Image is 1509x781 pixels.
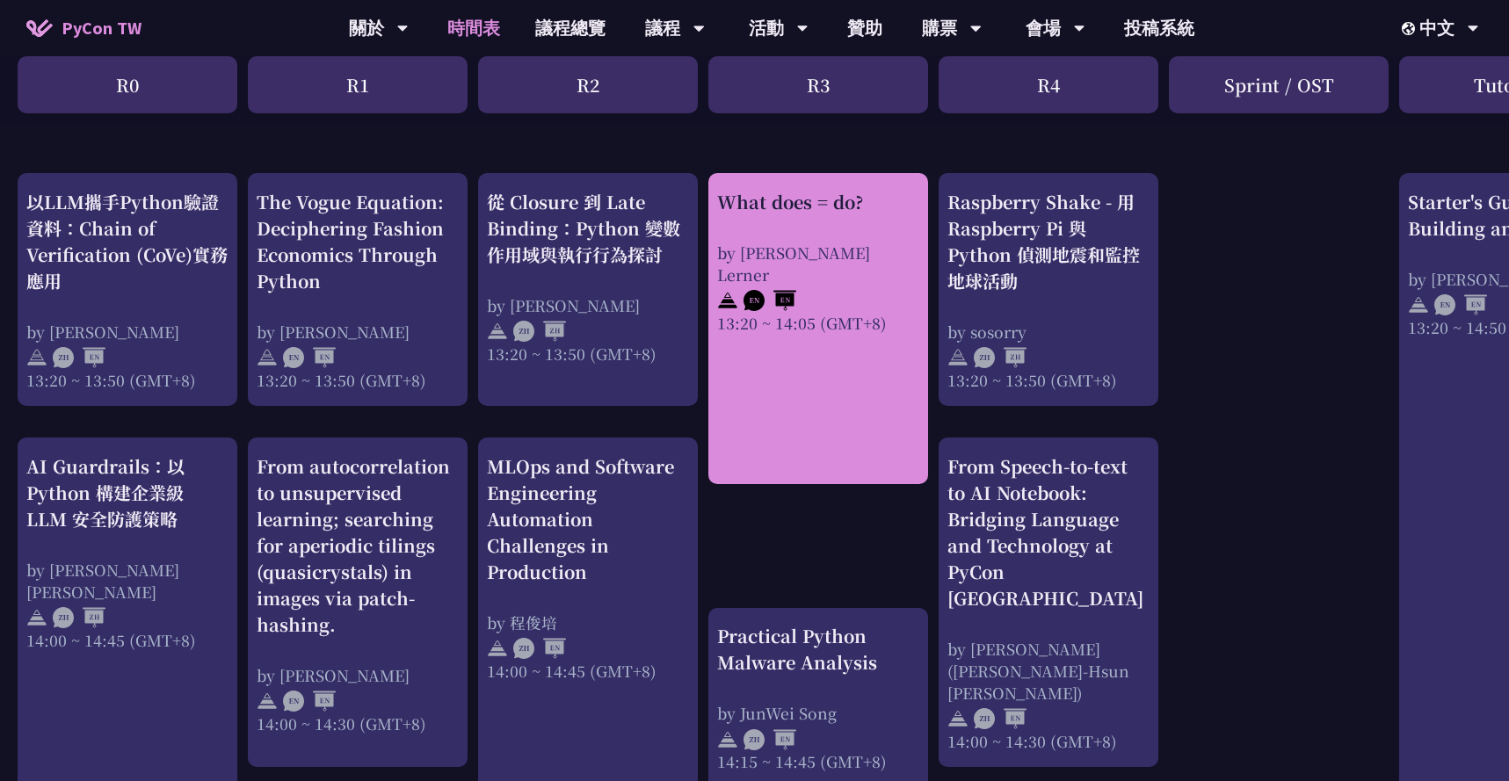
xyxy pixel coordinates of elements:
[257,453,459,734] a: From autocorrelation to unsupervised learning; searching for aperiodic tilings (quasicrystals) in...
[708,56,928,113] div: R3
[487,343,689,365] div: 13:20 ~ 13:50 (GMT+8)
[26,607,47,628] img: svg+xml;base64,PHN2ZyB4bWxucz0iaHR0cDovL3d3dy53My5vcmcvMjAwMC9zdmciIHdpZHRoPSIyNCIgaGVpZ2h0PSIyNC...
[18,56,237,113] div: R0
[947,638,1150,704] div: by [PERSON_NAME]([PERSON_NAME]-Hsun [PERSON_NAME])
[717,290,738,311] img: svg+xml;base64,PHN2ZyB4bWxucz0iaHR0cDovL3d3dy53My5vcmcvMjAwMC9zdmciIHdpZHRoPSIyNCIgaGVpZ2h0PSIyNC...
[717,623,919,772] a: Practical Python Malware Analysis by JunWei Song 14:15 ~ 14:45 (GMT+8)
[487,453,689,585] div: MLOps and Software Engineering Automation Challenges in Production
[26,453,229,651] a: AI Guardrails：以 Python 構建企業級 LLM 安全防護策略 by [PERSON_NAME] [PERSON_NAME] 14:00 ~ 14:45 (GMT+8)
[947,453,1150,752] a: From Speech-to-text to AI Notebook: Bridging Language and Technology at PyCon [GEOGRAPHIC_DATA] b...
[974,347,1027,368] img: ZHZH.38617ef.svg
[257,347,278,368] img: svg+xml;base64,PHN2ZyB4bWxucz0iaHR0cDovL3d3dy53My5vcmcvMjAwMC9zdmciIHdpZHRoPSIyNCIgaGVpZ2h0PSIyNC...
[487,660,689,682] div: 14:00 ~ 14:45 (GMT+8)
[974,708,1027,729] img: ZHEN.371966e.svg
[717,312,919,334] div: 13:20 ~ 14:05 (GMT+8)
[26,19,53,37] img: Home icon of PyCon TW 2025
[717,623,919,676] div: Practical Python Malware Analysis
[513,321,566,342] img: ZHZH.38617ef.svg
[283,347,336,368] img: ENEN.5a408d1.svg
[283,691,336,712] img: ENEN.5a408d1.svg
[257,712,459,734] div: 14:00 ~ 14:30 (GMT+8)
[478,56,698,113] div: R2
[257,321,459,343] div: by [PERSON_NAME]
[947,730,1150,752] div: 14:00 ~ 14:30 (GMT+8)
[717,189,919,215] div: What does = do?
[939,56,1158,113] div: R4
[513,638,566,659] img: ZHEN.371966e.svg
[26,189,229,391] a: 以LLM攜手Python驗證資料：Chain of Verification (CoVe)實務應用 by [PERSON_NAME] 13:20 ~ 13:50 (GMT+8)
[947,347,969,368] img: svg+xml;base64,PHN2ZyB4bWxucz0iaHR0cDovL3d3dy53My5vcmcvMjAwMC9zdmciIHdpZHRoPSIyNCIgaGVpZ2h0PSIyNC...
[62,15,141,41] span: PyCon TW
[487,294,689,316] div: by [PERSON_NAME]
[487,189,689,268] div: 從 Closure 到 Late Binding：Python 變數作用域與執行行為探討
[257,691,278,712] img: svg+xml;base64,PHN2ZyB4bWxucz0iaHR0cDovL3d3dy53My5vcmcvMjAwMC9zdmciIHdpZHRoPSIyNCIgaGVpZ2h0PSIyNC...
[487,453,689,682] a: MLOps and Software Engineering Automation Challenges in Production by 程俊培 14:00 ~ 14:45 (GMT+8)
[248,56,468,113] div: R1
[26,369,229,391] div: 13:20 ~ 13:50 (GMT+8)
[9,6,159,50] a: PyCon TW
[257,453,459,638] div: From autocorrelation to unsupervised learning; searching for aperiodic tilings (quasicrystals) in...
[947,708,969,729] img: svg+xml;base64,PHN2ZyB4bWxucz0iaHR0cDovL3d3dy53My5vcmcvMjAwMC9zdmciIHdpZHRoPSIyNCIgaGVpZ2h0PSIyNC...
[947,369,1150,391] div: 13:20 ~ 13:50 (GMT+8)
[487,189,689,365] a: 從 Closure 到 Late Binding：Python 變數作用域與執行行為探討 by [PERSON_NAME] 13:20 ~ 13:50 (GMT+8)
[947,453,1150,611] div: From Speech-to-text to AI Notebook: Bridging Language and Technology at PyCon [GEOGRAPHIC_DATA]
[487,638,508,659] img: svg+xml;base64,PHN2ZyB4bWxucz0iaHR0cDovL3d3dy53My5vcmcvMjAwMC9zdmciIHdpZHRoPSIyNCIgaGVpZ2h0PSIyNC...
[257,664,459,686] div: by [PERSON_NAME]
[717,750,919,772] div: 14:15 ~ 14:45 (GMT+8)
[53,347,105,368] img: ZHEN.371966e.svg
[26,559,229,603] div: by [PERSON_NAME] [PERSON_NAME]
[1408,294,1429,315] img: svg+xml;base64,PHN2ZyB4bWxucz0iaHR0cDovL3d3dy53My5vcmcvMjAwMC9zdmciIHdpZHRoPSIyNCIgaGVpZ2h0PSIyNC...
[26,189,229,294] div: 以LLM攜手Python驗證資料：Chain of Verification (CoVe)實務應用
[947,189,1150,294] div: Raspberry Shake - 用 Raspberry Pi 與 Python 偵測地震和監控地球活動
[947,321,1150,343] div: by sosorry
[487,611,689,633] div: by 程俊培
[26,453,229,532] div: AI Guardrails：以 Python 構建企業級 LLM 安全防護策略
[717,189,919,334] a: What does = do? by [PERSON_NAME] Lerner 13:20 ~ 14:05 (GMT+8)
[53,607,105,628] img: ZHZH.38617ef.svg
[744,290,796,311] img: ENEN.5a408d1.svg
[26,629,229,651] div: 14:00 ~ 14:45 (GMT+8)
[717,242,919,286] div: by [PERSON_NAME] Lerner
[744,729,796,750] img: ZHEN.371966e.svg
[717,729,738,750] img: svg+xml;base64,PHN2ZyB4bWxucz0iaHR0cDovL3d3dy53My5vcmcvMjAwMC9zdmciIHdpZHRoPSIyNCIgaGVpZ2h0PSIyNC...
[487,321,508,342] img: svg+xml;base64,PHN2ZyB4bWxucz0iaHR0cDovL3d3dy53My5vcmcvMjAwMC9zdmciIHdpZHRoPSIyNCIgaGVpZ2h0PSIyNC...
[947,189,1150,391] a: Raspberry Shake - 用 Raspberry Pi 與 Python 偵測地震和監控地球活動 by sosorry 13:20 ~ 13:50 (GMT+8)
[257,189,459,391] a: The Vogue Equation: Deciphering Fashion Economics Through Python by [PERSON_NAME] 13:20 ~ 13:50 (...
[257,369,459,391] div: 13:20 ~ 13:50 (GMT+8)
[717,702,919,724] div: by JunWei Song
[1169,56,1389,113] div: Sprint / OST
[1434,294,1487,315] img: ENEN.5a408d1.svg
[26,347,47,368] img: svg+xml;base64,PHN2ZyB4bWxucz0iaHR0cDovL3d3dy53My5vcmcvMjAwMC9zdmciIHdpZHRoPSIyNCIgaGVpZ2h0PSIyNC...
[257,189,459,294] div: The Vogue Equation: Deciphering Fashion Economics Through Python
[26,321,229,343] div: by [PERSON_NAME]
[1402,22,1419,35] img: Locale Icon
